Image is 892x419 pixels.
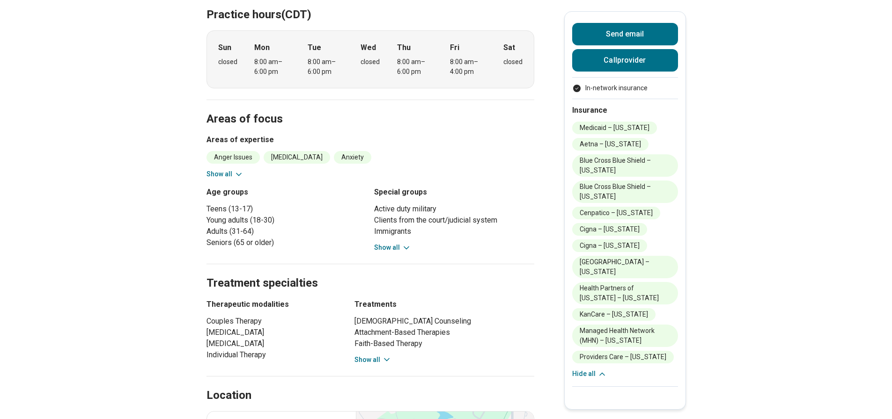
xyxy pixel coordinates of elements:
strong: Sun [218,42,231,53]
div: 8:00 am – 6:00 pm [397,57,433,77]
strong: Wed [361,42,376,53]
li: Active duty military [374,203,534,215]
li: [MEDICAL_DATA] [206,338,338,349]
li: Cigna – [US_STATE] [572,223,647,236]
h3: Areas of expertise [206,134,534,145]
li: Clients from the court/judicial system [374,215,534,226]
li: [GEOGRAPHIC_DATA] – [US_STATE] [572,256,678,278]
li: Teens (13-17) [206,203,367,215]
h3: Special groups [374,187,534,198]
li: Attachment-Based Therapies [354,327,534,338]
li: [MEDICAL_DATA] [264,151,330,164]
div: 8:00 am – 4:00 pm [450,57,486,77]
li: Health Partners of [US_STATE] – [US_STATE] [572,282,678,304]
div: closed [218,57,237,67]
div: 8:00 am – 6:00 pm [308,57,344,77]
li: Faith-Based Therapy [354,338,534,349]
li: Aetna – [US_STATE] [572,138,649,151]
button: Show all [374,243,411,253]
h3: Age groups [206,187,367,198]
h3: Treatments [354,299,534,310]
div: closed [503,57,523,67]
li: Blue Cross Blue Shield – [US_STATE] [572,181,678,203]
li: In-network insurance [572,83,678,93]
button: Callprovider [572,49,678,72]
h2: Areas of focus [206,89,534,127]
li: Blue Cross Blue Shield – [US_STATE] [572,154,678,177]
li: [MEDICAL_DATA] [206,327,338,338]
li: Anger Issues [206,151,260,164]
strong: Mon [254,42,270,53]
div: 8:00 am – 6:00 pm [254,57,290,77]
li: Couples Therapy [206,316,338,327]
li: [DEMOGRAPHIC_DATA] Counseling [354,316,534,327]
li: Seniors (65 or older) [206,237,367,248]
button: Show all [354,355,391,365]
button: Show all [206,169,243,179]
div: closed [361,57,380,67]
h3: Therapeutic modalities [206,299,338,310]
h2: Location [206,388,251,404]
li: Cenpatico – [US_STATE] [572,207,660,219]
li: Immigrants [374,226,534,237]
li: Providers Care – [US_STATE] [572,351,674,363]
strong: Tue [308,42,321,53]
button: Send email [572,23,678,45]
li: Anxiety [334,151,371,164]
strong: Sat [503,42,515,53]
li: Young adults (18-30) [206,215,367,226]
li: Adults (31-64) [206,226,367,237]
li: Cigna – [US_STATE] [572,239,647,252]
h2: Treatment specialties [206,253,534,291]
strong: Fri [450,42,459,53]
ul: Payment options [572,83,678,93]
strong: Thu [397,42,411,53]
li: Individual Therapy [206,349,338,361]
li: KanCare – [US_STATE] [572,308,656,321]
button: Hide all [572,369,607,379]
li: Managed Health Network (MHN) – [US_STATE] [572,325,678,347]
li: Medicaid – [US_STATE] [572,122,657,134]
h2: Insurance [572,105,678,116]
div: When does the program meet? [206,30,534,88]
